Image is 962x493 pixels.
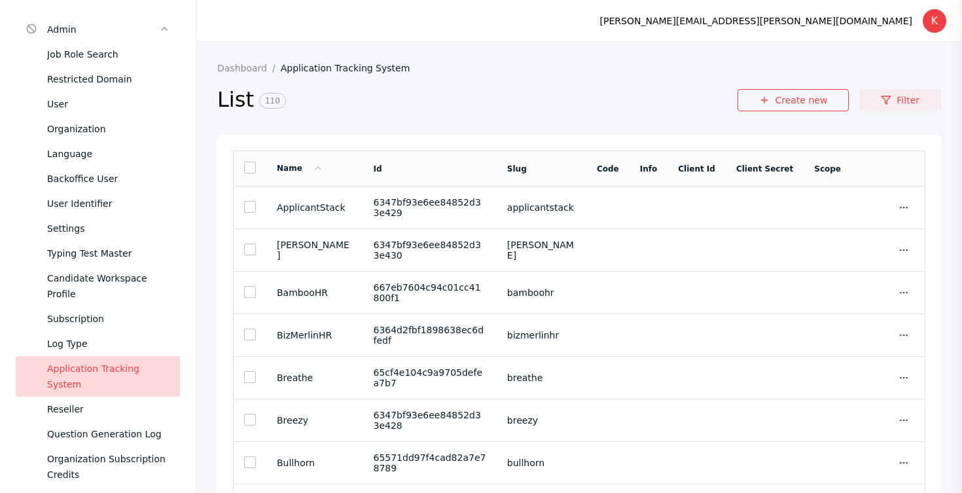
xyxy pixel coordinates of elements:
a: Scope [814,164,841,173]
section: 65cf4e104c9a9705defea7b7 [373,367,486,388]
section: 6347bf93e6ee84852d33e429 [373,197,486,218]
a: Subscription [16,306,180,331]
a: Slug [507,164,527,173]
section: BizMerlinHR [277,330,352,340]
div: User Identifier [47,196,169,211]
a: Job Role Search [16,42,180,67]
a: Name [277,164,323,173]
section: breathe [507,373,576,383]
section: breezy [507,415,576,426]
div: [PERSON_NAME][EMAIL_ADDRESS][PERSON_NAME][DOMAIN_NAME] [600,13,912,29]
div: Question Generation Log [47,426,169,442]
a: Code [597,164,619,173]
a: Info [640,164,657,173]
a: Application Tracking System [281,63,421,73]
section: 667eb7604c94c01cc41800f1 [373,282,486,303]
a: Candidate Workspace Profile [16,266,180,306]
div: Restricted Domain [47,71,169,87]
a: Reseller [16,397,180,422]
a: Organization [16,117,180,141]
div: Admin [47,22,159,37]
div: Subscription [47,311,169,327]
a: Restricted Domain [16,67,180,92]
section: applicantstack [507,202,576,213]
section: BambooHR [277,287,352,298]
a: Typing Test Master [16,241,180,266]
div: Typing Test Master [47,246,169,261]
a: Settings [16,216,180,241]
section: bullhorn [507,458,576,468]
h2: List [217,86,738,114]
div: Settings [47,221,169,236]
a: Id [373,164,382,173]
section: Breathe [277,373,352,383]
a: User Identifier [16,191,180,216]
div: Organization Subscription Credits [47,451,169,483]
div: Organization [47,121,169,137]
div: Reseller [47,401,169,417]
section: ApplicantStack [277,202,352,213]
section: Breezy [277,415,352,426]
a: Client Secret [736,164,793,173]
div: Job Role Search [47,46,169,62]
div: K [923,9,946,33]
section: [PERSON_NAME] [277,240,352,261]
a: Question Generation Log [16,422,180,447]
a: Organization Subscription Credits [16,447,180,487]
a: Language [16,141,180,166]
div: Language [47,146,169,162]
a: Create new [738,89,849,111]
section: 6347bf93e6ee84852d33e430 [373,240,486,261]
a: Backoffice User [16,166,180,191]
a: Dashboard [217,63,281,73]
a: User [16,92,180,117]
span: 110 [259,93,286,109]
section: bizmerlinhr [507,330,576,340]
div: Application Tracking System [47,361,169,392]
section: 6347bf93e6ee84852d33e428 [373,410,486,431]
div: Backoffice User [47,171,169,187]
a: Log Type [16,331,180,356]
a: Client Id [678,164,715,173]
div: Candidate Workspace Profile [47,270,169,302]
section: 6364d2fbf1898638ec6dfedf [373,325,486,346]
section: bamboohr [507,287,576,298]
div: Log Type [47,336,169,352]
a: Filter [859,89,941,111]
section: 65571dd97f4cad82a7e78789 [373,452,486,473]
section: Bullhorn [277,458,352,468]
a: Application Tracking System [16,356,180,397]
section: [PERSON_NAME] [507,240,576,261]
div: User [47,96,169,112]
